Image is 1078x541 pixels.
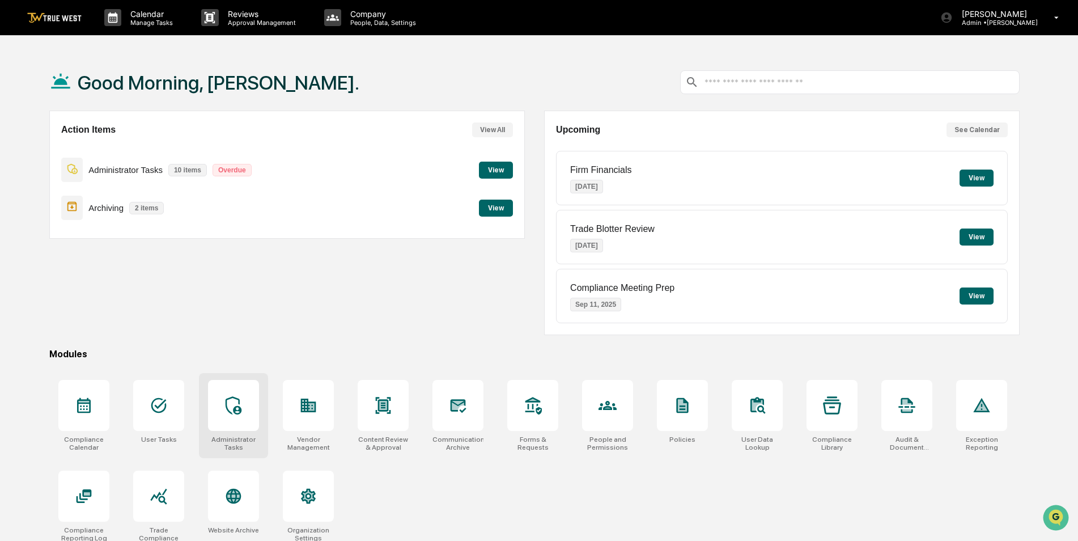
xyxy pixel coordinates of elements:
p: How can we help? [11,24,206,42]
div: Start new chat [39,87,186,98]
a: 🗄️Attestations [78,138,145,159]
div: 🗄️ [82,144,91,153]
button: See Calendar [947,122,1008,137]
span: Pylon [113,192,137,201]
img: 1746055101610-c473b297-6a78-478c-a979-82029cc54cd1 [11,87,32,107]
p: Compliance Meeting Prep [570,283,674,293]
div: Modules [49,349,1020,360]
a: Powered byPylon [80,192,137,201]
div: User Tasks [141,436,177,443]
div: Content Review & Approval [358,436,409,451]
p: [DATE] [570,180,603,193]
p: 2 items [129,202,164,214]
p: Firm Financials [570,165,631,175]
div: Forms & Requests [507,436,558,451]
span: Preclearance [23,143,73,154]
p: 10 items [168,164,207,176]
p: Approval Management [219,19,302,27]
button: View [479,200,513,217]
button: View [960,170,994,187]
div: Administrator Tasks [208,436,259,451]
button: View [479,162,513,179]
div: Audit & Document Logs [881,436,932,451]
p: People, Data, Settings [341,19,422,27]
p: Admin • [PERSON_NAME] [953,19,1038,27]
div: 🔎 [11,166,20,175]
a: View [479,202,513,213]
h1: Good Morning, [PERSON_NAME]. [78,71,359,94]
button: Start new chat [193,90,206,104]
div: Vendor Management [283,436,334,451]
img: logo [27,12,82,23]
button: View [960,229,994,246]
iframe: Open customer support [1042,504,1072,534]
div: User Data Lookup [732,436,783,451]
p: Sep 11, 2025 [570,298,621,311]
div: Communications Archive [432,436,483,451]
div: 🖐️ [11,144,20,153]
p: Administrator Tasks [88,165,163,175]
div: Policies [669,436,695,443]
a: 🔎Data Lookup [7,160,76,180]
a: 🖐️Preclearance [7,138,78,159]
div: We're available if you need us! [39,98,143,107]
div: Compliance Calendar [58,436,109,451]
button: View All [472,122,513,137]
div: Compliance Library [807,436,858,451]
p: Company [341,9,422,19]
p: [DATE] [570,239,603,252]
a: View [479,164,513,175]
h2: Upcoming [556,125,600,135]
span: Data Lookup [23,164,71,176]
p: Calendar [121,9,179,19]
p: Archiving [88,203,124,213]
div: Website Archive [208,526,259,534]
span: Attestations [94,143,141,154]
p: Trade Blotter Review [570,224,655,234]
p: Reviews [219,9,302,19]
h2: Action Items [61,125,116,135]
p: Manage Tasks [121,19,179,27]
div: Exception Reporting [956,436,1007,451]
p: Overdue [213,164,252,176]
p: [PERSON_NAME] [953,9,1038,19]
div: People and Permissions [582,436,633,451]
button: View [960,288,994,305]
